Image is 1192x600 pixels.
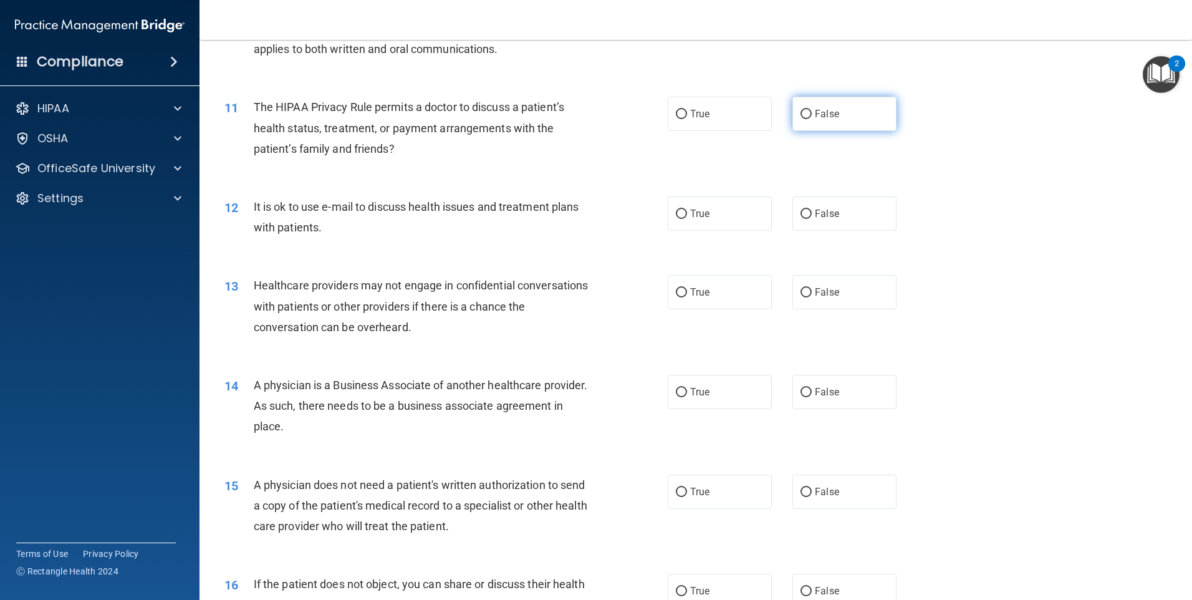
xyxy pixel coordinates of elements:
[800,110,812,119] input: False
[224,578,238,593] span: 16
[800,488,812,497] input: False
[690,208,709,220] span: True
[37,161,155,176] p: OfficeSafe University
[800,388,812,397] input: False
[690,286,709,298] span: True
[676,288,687,298] input: True
[676,587,687,596] input: True
[37,191,84,206] p: Settings
[16,548,68,560] a: Terms of Use
[16,565,118,578] span: Ⓒ Rectangle Health 2024
[15,101,181,116] a: HIPAA
[37,131,69,146] p: OSHA
[224,478,238,493] span: 15
[37,101,69,116] p: HIPAA
[815,286,839,298] span: False
[800,210,812,219] input: False
[254,200,579,234] span: It is ok to use e-mail to discuss health issues and treatment plans with patients.
[815,386,839,398] span: False
[15,131,181,146] a: OSHA
[37,53,123,70] h4: Compliance
[690,585,709,597] span: True
[224,100,238,115] span: 11
[1175,64,1179,80] div: 2
[1143,56,1180,93] button: Open Resource Center, 2 new notifications
[676,488,687,497] input: True
[815,208,839,220] span: False
[15,161,181,176] a: OfficeSafe University
[83,548,139,560] a: Privacy Policy
[676,110,687,119] input: True
[815,486,839,498] span: False
[690,486,709,498] span: True
[815,585,839,597] span: False
[676,388,687,397] input: True
[254,279,589,333] span: Healthcare providers may not engage in confidential conversations with patients or other provider...
[254,379,588,433] span: A physician is a Business Associate of another healthcare provider. As such, there needs to be a ...
[676,210,687,219] input: True
[254,100,564,155] span: The HIPAA Privacy Rule permits a doctor to discuss a patient’s health status, treatment, or payme...
[224,379,238,394] span: 14
[15,191,181,206] a: Settings
[1130,514,1177,561] iframe: Drift Widget Chat Controller
[690,386,709,398] span: True
[815,108,839,120] span: False
[254,478,587,533] span: A physician does not need a patient's written authorization to send a copy of the patient's medic...
[800,288,812,298] input: False
[224,279,238,294] span: 13
[15,13,185,38] img: PMB logo
[690,108,709,120] span: True
[800,587,812,596] input: False
[224,200,238,215] span: 12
